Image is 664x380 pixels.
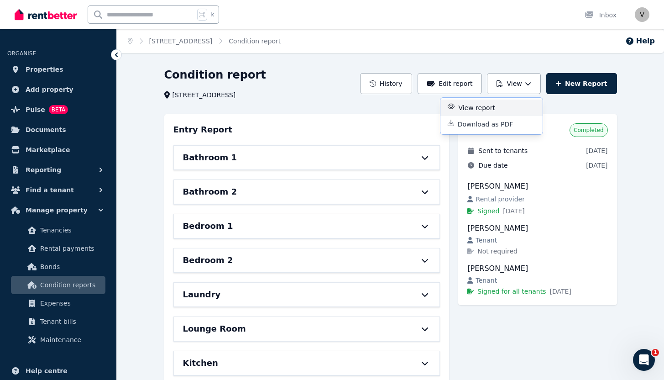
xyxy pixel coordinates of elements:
[625,36,655,47] button: Help
[173,123,232,136] h3: Entry Report
[477,206,499,216] span: Signed
[360,73,412,94] button: History
[15,8,77,21] img: RentBetter
[11,312,105,331] a: Tenant bills
[7,362,109,380] a: Help centre
[11,276,105,294] a: Condition reports
[149,37,213,45] a: [STREET_ADDRESS]
[574,127,603,134] span: Completed
[586,146,607,155] span: [DATE]
[652,349,659,356] span: 1
[546,73,617,94] a: New Report
[550,287,571,296] span: [DATE]
[458,103,502,112] p: View report
[633,349,655,371] iframe: Intercom live chat
[26,104,45,115] span: Pulse
[183,288,221,301] h6: Laundry
[476,236,497,245] span: Tenant
[477,287,546,296] span: Signed for all tenants
[40,334,102,345] span: Maintenance
[40,243,102,254] span: Rental payments
[26,124,66,135] span: Documents
[211,11,214,18] span: k
[26,144,70,155] span: Marketplace
[11,221,105,239] a: Tenancies
[418,73,482,94] button: Edit report
[440,98,543,134] div: View
[11,331,105,349] a: Maintenance
[467,263,607,274] div: [PERSON_NAME]
[458,120,521,129] p: Download as PDF
[476,195,525,204] span: Rental provider
[26,64,63,75] span: Properties
[183,151,237,164] h6: Bathroom 1
[183,254,233,267] h6: Bedroom 2
[7,201,109,219] button: Manage property
[26,164,61,175] span: Reporting
[635,7,649,22] img: vinall.banga@gmail.com
[164,68,266,82] h1: Condition report
[26,84,73,95] span: Add property
[467,181,607,192] div: [PERSON_NAME]
[7,80,109,99] a: Add property
[173,90,236,100] span: [STREET_ADDRESS]
[477,247,518,256] span: Not required
[7,60,109,79] a: Properties
[183,357,218,369] h6: Kitchen
[7,141,109,159] a: Marketplace
[117,29,292,53] nav: Breadcrumb
[7,161,109,179] button: Reporting
[7,100,109,119] a: PulseBETA
[40,316,102,327] span: Tenant bills
[26,365,68,376] span: Help centre
[467,223,607,234] div: [PERSON_NAME]
[40,261,102,272] span: Bonds
[503,206,524,216] span: [DATE]
[7,50,36,57] span: ORGANISE
[476,276,497,285] span: Tenant
[183,220,233,232] h6: Bedroom 1
[585,11,617,20] div: Inbox
[11,294,105,312] a: Expenses
[586,161,607,170] span: [DATE]
[26,205,88,216] span: Manage property
[40,225,102,236] span: Tenancies
[183,185,237,198] h6: Bathroom 2
[11,258,105,276] a: Bonds
[26,185,74,195] span: Find a tenant
[49,105,68,114] span: BETA
[183,322,246,335] h6: Lounge Room
[7,121,109,139] a: Documents
[7,181,109,199] button: Find a tenant
[40,280,102,290] span: Condition reports
[478,146,528,155] span: Sent to tenants
[487,73,540,94] button: View
[11,239,105,258] a: Rental payments
[40,298,102,309] span: Expenses
[478,161,507,170] span: Due date
[229,37,281,45] a: Condition report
